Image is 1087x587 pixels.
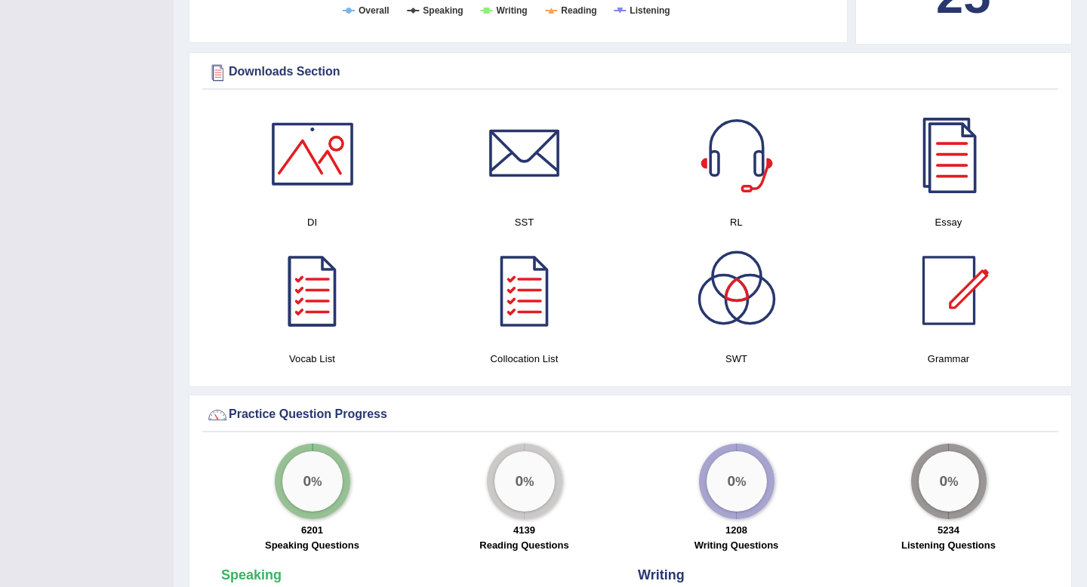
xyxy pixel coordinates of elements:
[901,538,996,552] label: Listening Questions
[638,214,835,230] h4: RL
[214,351,411,367] h4: Vocab List
[707,451,767,512] div: %
[426,351,623,367] h4: Collocation List
[939,473,947,490] big: 0
[214,214,411,230] h4: DI
[850,351,1047,367] h4: Grammar
[479,538,568,552] label: Reading Questions
[303,473,311,490] big: 0
[727,473,735,490] big: 0
[725,524,747,536] strong: 1208
[423,5,463,16] tspan: Speaking
[494,451,555,512] div: %
[265,538,359,552] label: Speaking Questions
[426,214,623,230] h4: SST
[515,473,523,490] big: 0
[919,451,979,512] div: %
[301,524,323,536] strong: 6201
[850,214,1047,230] h4: Essay
[206,61,1055,84] div: Downloads Section
[694,538,779,552] label: Writing Questions
[513,524,535,536] strong: 4139
[938,524,959,536] strong: 5234
[561,5,596,16] tspan: Reading
[206,404,1055,426] div: Practice Question Progress
[282,451,343,512] div: %
[221,567,282,582] strong: Speaking
[359,5,390,16] tspan: Overall
[497,5,528,16] tspan: Writing
[638,351,835,367] h4: SWT
[638,567,685,582] strong: Writing
[630,5,670,16] tspan: Listening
